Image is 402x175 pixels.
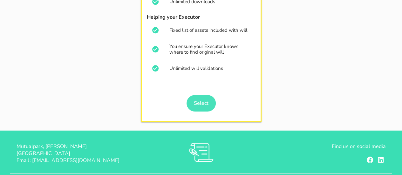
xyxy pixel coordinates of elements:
div: You ensure your Executor knows where to find original will [169,44,251,55]
div: Fixed list of assets included with will [169,27,251,33]
img: RVs0sauIwKhMoGR03FLGkjXSOVwkZRnQsltkF0QxpTsornXsmh1o7vbL94pqF3d8sZvAAAAAElFTkSuQmCC [189,143,213,162]
a: Select [187,95,216,111]
p: Find us on social media [262,143,385,150]
span: Mutualpark, [PERSON_NAME][GEOGRAPHIC_DATA] [17,143,87,157]
h4: Helping your Executor [147,14,256,21]
span: Email: [EMAIL_ADDRESS][DOMAIN_NAME] [17,157,120,164]
div: Unlimited will validations [169,65,251,71]
span: Select [194,100,208,107]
